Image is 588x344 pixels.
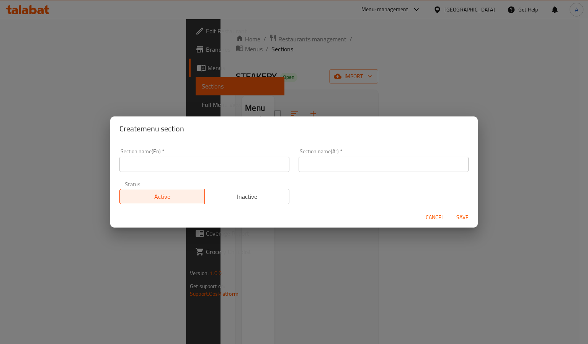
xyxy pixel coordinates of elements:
[204,189,290,204] button: Inactive
[299,157,469,172] input: Please enter section name(ar)
[119,157,289,172] input: Please enter section name(en)
[426,213,444,222] span: Cancel
[450,210,475,224] button: Save
[123,191,202,202] span: Active
[119,123,469,135] h2: Create menu section
[208,191,287,202] span: Inactive
[119,189,205,204] button: Active
[423,210,447,224] button: Cancel
[453,213,472,222] span: Save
